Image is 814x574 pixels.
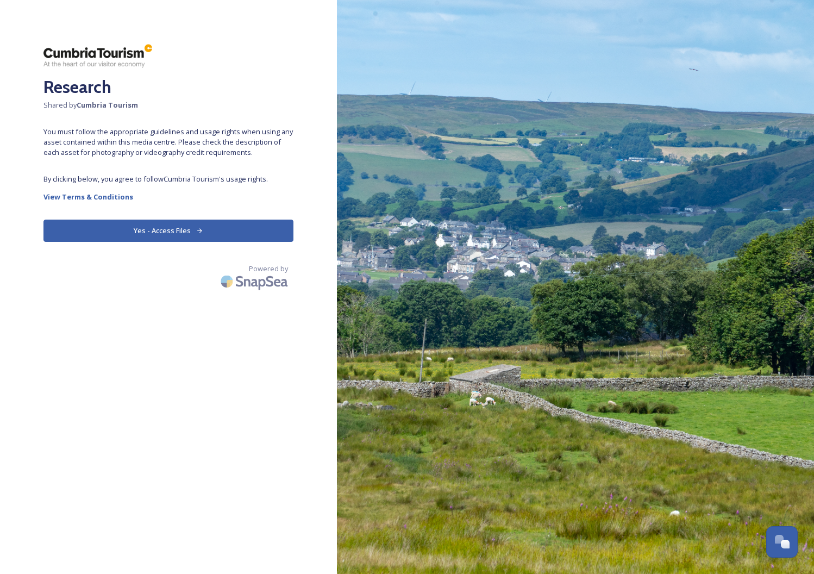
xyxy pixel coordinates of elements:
strong: Cumbria Tourism [77,100,138,110]
span: You must follow the appropriate guidelines and usage rights when using any asset contained within... [43,127,293,158]
button: Open Chat [766,526,798,558]
h2: Research [43,74,293,100]
img: SnapSea Logo [217,269,293,294]
img: ct_logo.png [43,43,152,68]
span: By clicking below, you agree to follow Cumbria Tourism 's usage rights. [43,174,293,184]
span: Shared by [43,100,293,110]
a: View Terms & Conditions [43,190,293,203]
button: Yes - Access Files [43,220,293,242]
strong: View Terms & Conditions [43,192,133,202]
span: Powered by [249,264,288,274]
